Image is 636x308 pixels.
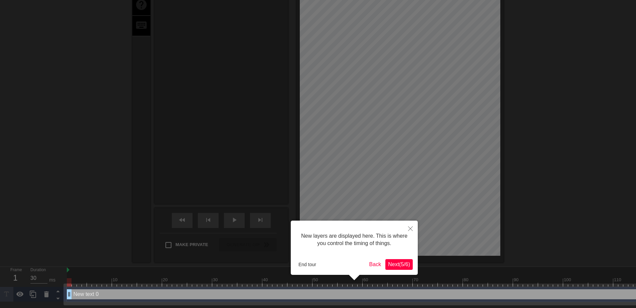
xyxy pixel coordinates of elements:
[403,221,418,236] button: Close
[296,226,413,254] div: New layers are displayed here. This is where you control the timing of things.
[296,259,319,269] button: End tour
[388,261,410,267] span: Next ( 5 / 6 )
[385,259,413,270] button: Next
[367,259,384,270] button: Back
